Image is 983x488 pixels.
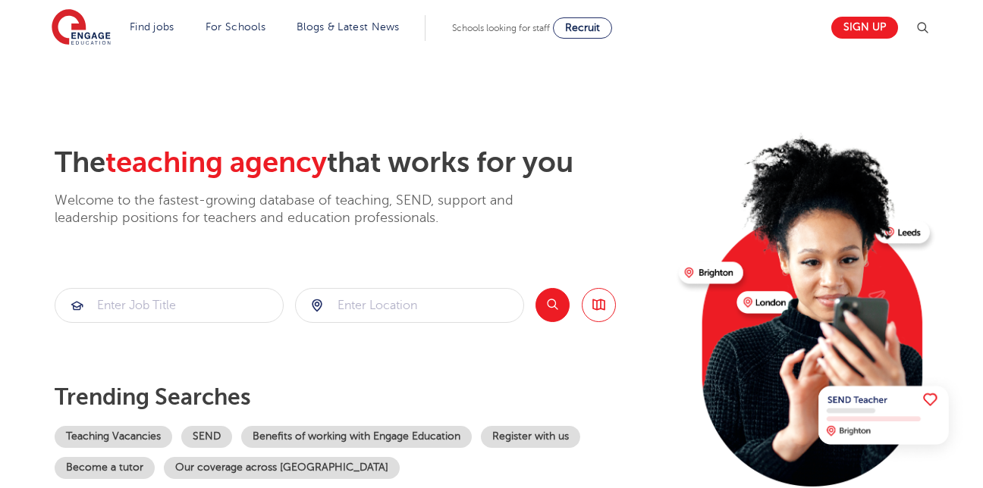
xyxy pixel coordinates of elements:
span: Recruit [565,22,600,33]
h2: The that works for you [55,145,667,180]
img: Engage Education [52,9,111,47]
div: Submit [295,288,524,323]
a: For Schools [206,21,265,33]
a: Become a tutor [55,457,155,479]
p: Welcome to the fastest-growing database of teaching, SEND, support and leadership positions for t... [55,192,555,227]
a: Register with us [481,426,580,448]
a: Blogs & Latest News [297,21,400,33]
input: Submit [55,289,283,322]
button: Search [535,288,570,322]
a: Recruit [553,17,612,39]
a: SEND [181,426,232,448]
span: Schools looking for staff [452,23,550,33]
div: Submit [55,288,284,323]
input: Submit [296,289,523,322]
span: teaching agency [105,146,327,179]
a: Sign up [831,17,898,39]
a: Our coverage across [GEOGRAPHIC_DATA] [164,457,400,479]
a: Find jobs [130,21,174,33]
a: Teaching Vacancies [55,426,172,448]
p: Trending searches [55,383,667,411]
a: Benefits of working with Engage Education [241,426,472,448]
